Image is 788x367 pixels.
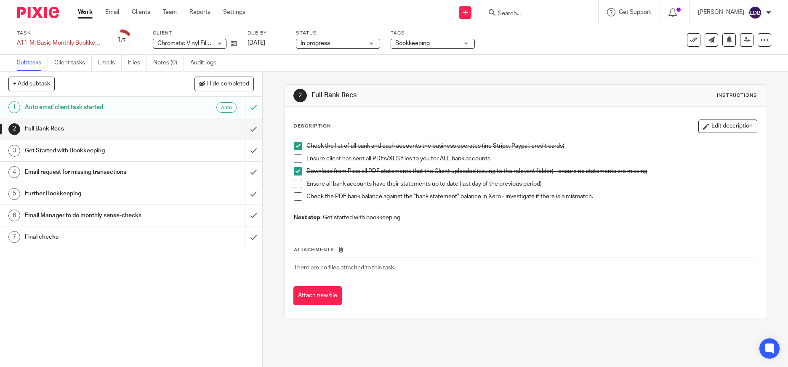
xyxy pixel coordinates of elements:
[306,167,757,176] p: Download from Pixie all PDF statements that the Client uploaded (saving to the relevant folder) -...
[54,55,92,71] a: Client tasks
[25,231,166,243] h1: Final checks
[216,102,237,113] div: Auto
[163,8,177,16] a: Team
[391,30,475,37] label: Tags
[25,187,166,200] h1: Further Bookkeeping
[306,142,757,150] p: Check the list of all bank and cash accounts the business operates (inc Stripe, Paypal, credit ca...
[698,120,757,133] button: Edit description
[8,166,20,178] div: 4
[128,55,147,71] a: Files
[17,7,59,18] img: Pixie
[306,192,757,201] p: Check the PDF bank balance against the "bank statement" balance in Xero - investigate if there is...
[121,38,126,43] small: /7
[8,123,20,135] div: 2
[189,8,210,16] a: Reports
[207,81,249,88] span: Hide completed
[293,89,307,102] div: 2
[293,123,331,130] p: Description
[248,40,265,46] span: [DATE]
[748,6,762,19] img: svg%3E
[294,247,334,252] span: Attachments
[132,8,150,16] a: Clients
[717,92,757,99] div: Instructions
[17,55,48,71] a: Subtasks
[8,77,55,91] button: + Add subtask
[395,40,430,46] span: Bookkeeping
[698,8,744,16] p: [PERSON_NAME]
[293,286,342,305] button: Attach new file
[8,101,20,113] div: 1
[8,210,20,221] div: 6
[8,188,20,200] div: 5
[194,77,254,91] button: Hide completed
[619,9,651,15] span: Get Support
[248,30,285,37] label: Due by
[98,55,122,71] a: Emails
[17,39,101,47] div: A11-M: Basic Monthly Bookkeeping
[8,145,20,157] div: 3
[497,10,573,18] input: Search
[301,40,330,46] span: In progress
[153,55,184,71] a: Notes (0)
[306,180,757,188] p: Ensure all bank accounts have their statements up to date (last day of the previous period)
[105,8,119,16] a: Email
[311,91,543,100] h1: Full Bank Recs
[306,154,757,163] p: Ensure client has sent all PDFs/XLS files to you for ALL bank accounts
[25,122,166,135] h1: Full Bank Recs
[157,40,214,46] span: Chromatic Vinyl Films
[223,8,245,16] a: Settings
[294,213,757,222] p: : Get started with bookkeeping
[25,209,166,222] h1: Email Manager to do monthly sense-checks
[153,30,237,37] label: Client
[8,231,20,243] div: 7
[294,215,320,221] strong: Next step
[296,30,380,37] label: Status
[78,8,93,16] a: Work
[190,55,223,71] a: Audit logs
[25,166,166,178] h1: Email request for missing transactions
[25,101,166,114] h1: Auto email client task started
[294,265,395,271] span: There are no files attached to this task.
[25,144,166,157] h1: Get Started with Bookkeeping
[17,30,101,37] label: Task
[117,35,126,45] div: 1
